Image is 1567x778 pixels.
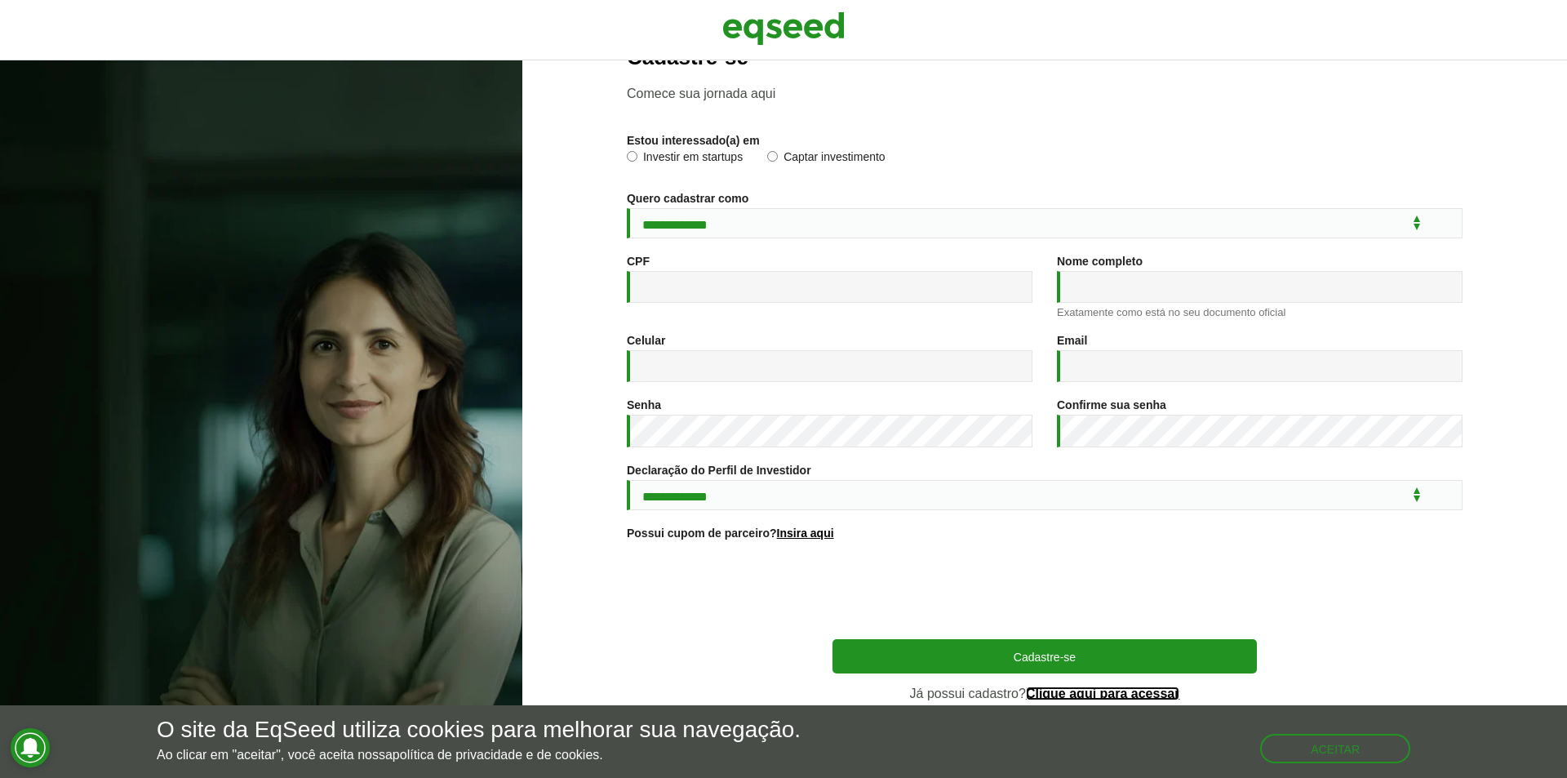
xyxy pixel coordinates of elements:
p: Comece sua jornada aqui [627,86,1463,101]
label: Senha [627,399,661,411]
label: Celular [627,335,665,346]
button: Cadastre-se [832,639,1257,674]
h5: O site da EqSeed utiliza cookies para melhorar sua navegação. [157,718,801,743]
p: Ao clicar em "aceitar", você aceita nossa . [157,747,801,762]
label: Email [1057,335,1087,346]
p: Já possui cadastro? [832,686,1257,701]
label: Confirme sua senha [1057,399,1166,411]
label: Captar investimento [767,151,886,167]
iframe: reCAPTCHA [921,559,1169,623]
button: Aceitar [1260,734,1410,763]
label: Possui cupom de parceiro? [627,527,834,539]
a: Clique aqui para acessar [1026,687,1180,700]
input: Investir em startups [627,151,637,162]
label: Quero cadastrar como [627,193,748,204]
div: Exatamente como está no seu documento oficial [1057,307,1463,318]
label: Investir em startups [627,151,743,167]
label: Nome completo [1057,256,1143,267]
h2: Cadastre-se [627,46,1463,69]
img: EqSeed Logo [722,8,845,49]
label: CPF [627,256,650,267]
a: política de privacidade e de cookies [393,749,600,762]
a: Insira aqui [777,527,834,539]
input: Captar investimento [767,151,778,162]
label: Estou interessado(a) em [627,135,760,146]
label: Declaração do Perfil de Investidor [627,465,811,476]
